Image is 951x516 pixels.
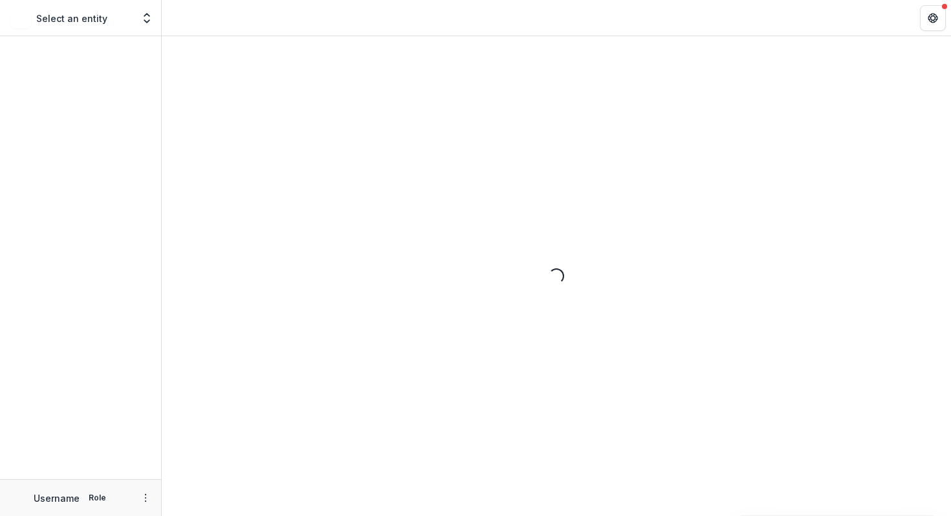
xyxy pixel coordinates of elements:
button: Get Help [920,5,946,31]
p: Role [85,492,110,504]
p: Username [34,491,80,505]
p: Select an entity [36,12,107,25]
button: Open entity switcher [138,5,156,31]
button: More [138,490,153,506]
